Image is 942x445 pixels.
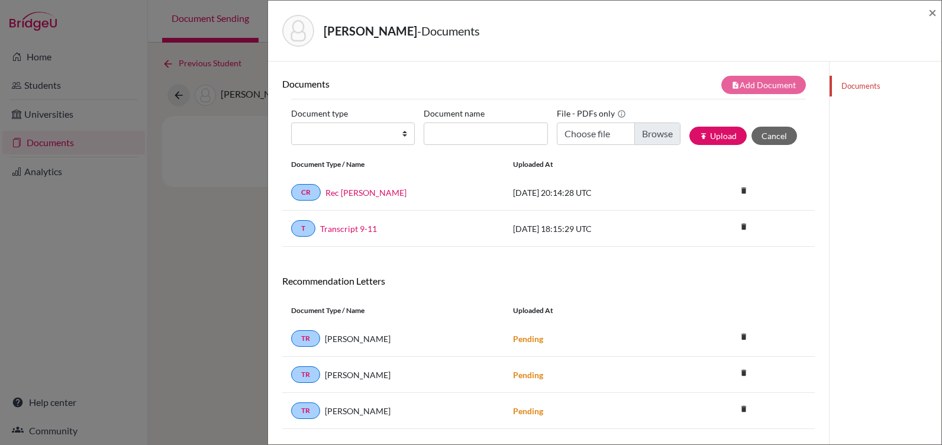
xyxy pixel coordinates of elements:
[735,220,753,236] a: delete
[689,127,747,145] button: publishUpload
[325,186,407,199] a: Rec [PERSON_NAME]
[325,369,391,381] span: [PERSON_NAME]
[282,159,504,170] div: Document Type / Name
[735,330,753,346] a: delete
[513,370,543,380] strong: Pending
[282,275,815,286] h6: Recommendation Letters
[735,364,753,382] i: delete
[735,182,753,199] i: delete
[751,127,797,145] button: Cancel
[735,366,753,382] a: delete
[699,132,708,140] i: publish
[325,333,391,345] span: [PERSON_NAME]
[513,406,543,416] strong: Pending
[735,400,753,418] i: delete
[735,402,753,418] a: delete
[504,222,682,235] div: [DATE] 18:15:29 UTC
[504,305,682,316] div: Uploaded at
[735,183,753,199] a: delete
[291,330,320,347] a: TR
[504,186,682,199] div: [DATE] 20:14:28 UTC
[731,81,740,89] i: note_add
[424,104,485,122] label: Document name
[721,76,806,94] button: note_addAdd Document
[282,305,504,316] div: Document Type / Name
[325,405,391,417] span: [PERSON_NAME]
[830,76,941,96] a: Documents
[291,402,320,419] a: TR
[504,159,682,170] div: Uploaded at
[928,4,937,21] span: ×
[417,24,480,38] span: - Documents
[282,78,549,89] h6: Documents
[291,184,321,201] a: CR
[291,366,320,383] a: TR
[324,24,417,38] strong: [PERSON_NAME]
[735,328,753,346] i: delete
[320,222,377,235] a: Transcript 9-11
[291,104,348,122] label: Document type
[557,104,626,122] label: File - PDFs only
[928,5,937,20] button: Close
[513,334,543,344] strong: Pending
[291,220,315,237] a: T
[735,218,753,236] i: delete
